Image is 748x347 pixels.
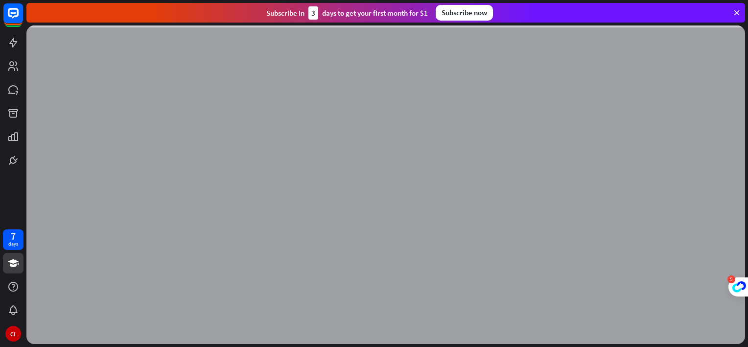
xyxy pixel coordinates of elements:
div: 7 [11,232,16,241]
a: 7 days [3,229,23,250]
div: days [8,241,18,248]
div: Subscribe in days to get your first month for $1 [266,6,428,20]
div: 3 [308,6,318,20]
div: Subscribe now [436,5,493,21]
div: CL [5,326,21,342]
